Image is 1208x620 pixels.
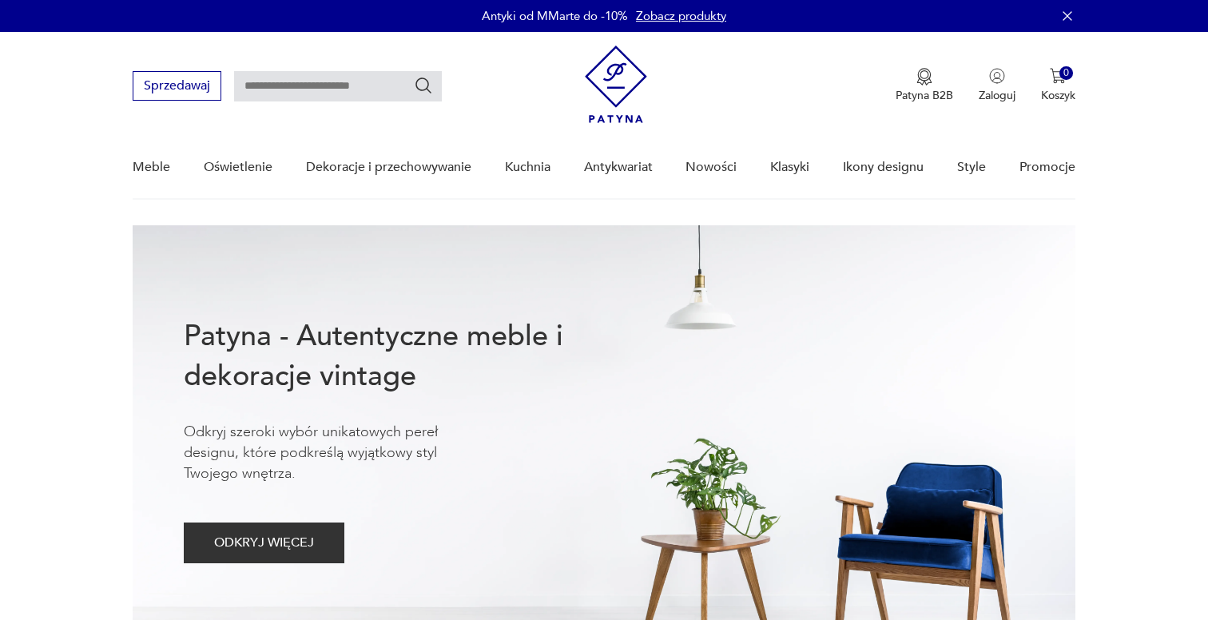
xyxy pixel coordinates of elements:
[306,137,471,198] a: Dekoracje i przechowywanie
[133,81,221,93] a: Sprzedawaj
[133,137,170,198] a: Meble
[896,68,953,103] a: Ikona medaluPatyna B2B
[184,316,615,396] h1: Patyna - Autentyczne meble i dekoracje vintage
[204,137,272,198] a: Oświetlenie
[636,8,726,24] a: Zobacz produkty
[585,46,647,123] img: Patyna - sklep z meblami i dekoracjami vintage
[685,137,737,198] a: Nowości
[989,68,1005,84] img: Ikonka użytkownika
[1019,137,1075,198] a: Promocje
[843,137,924,198] a: Ikony designu
[979,68,1015,103] button: Zaloguj
[184,539,344,550] a: ODKRYJ WIĘCEJ
[584,137,653,198] a: Antykwariat
[184,422,487,484] p: Odkryj szeroki wybór unikatowych pereł designu, które podkreślą wyjątkowy styl Twojego wnętrza.
[184,523,344,563] button: ODKRYJ WIĘCEJ
[1041,68,1075,103] button: 0Koszyk
[1059,66,1073,80] div: 0
[957,137,986,198] a: Style
[979,88,1015,103] p: Zaloguj
[505,137,550,198] a: Kuchnia
[1041,88,1075,103] p: Koszyk
[414,76,433,95] button: Szukaj
[1050,68,1066,84] img: Ikona koszyka
[133,71,221,101] button: Sprzedawaj
[896,68,953,103] button: Patyna B2B
[482,8,628,24] p: Antyki od MMarte do -10%
[896,88,953,103] p: Patyna B2B
[916,68,932,85] img: Ikona medalu
[770,137,809,198] a: Klasyki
